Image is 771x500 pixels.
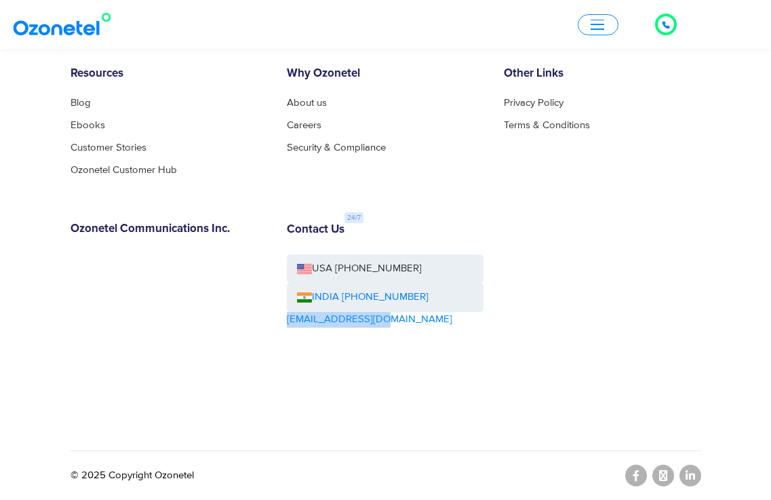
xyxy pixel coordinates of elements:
h6: Ozonetel Communications Inc. [71,223,267,236]
img: ind-flag.png [297,292,312,303]
a: Security & Compliance [287,142,386,153]
h6: Why Ozonetel [287,67,483,81]
img: us-flag.png [297,264,312,274]
a: Privacy Policy [504,98,564,108]
a: Careers [287,120,321,130]
a: About us [287,98,327,108]
a: Terms & Conditions [504,120,590,130]
h6: Resources [71,67,267,81]
h6: Contact Us [287,223,344,237]
a: Ozonetel Customer Hub [71,165,177,175]
a: [EMAIL_ADDRESS][DOMAIN_NAME] [287,312,452,328]
p: © 2025 Copyright Ozonetel [71,468,194,484]
a: Customer Stories [71,142,146,153]
h6: Other Links [504,67,700,81]
a: INDIA [PHONE_NUMBER] [297,290,429,305]
a: Ebooks [71,120,105,130]
a: Blog [71,98,91,108]
a: USA [PHONE_NUMBER] [287,254,483,284]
